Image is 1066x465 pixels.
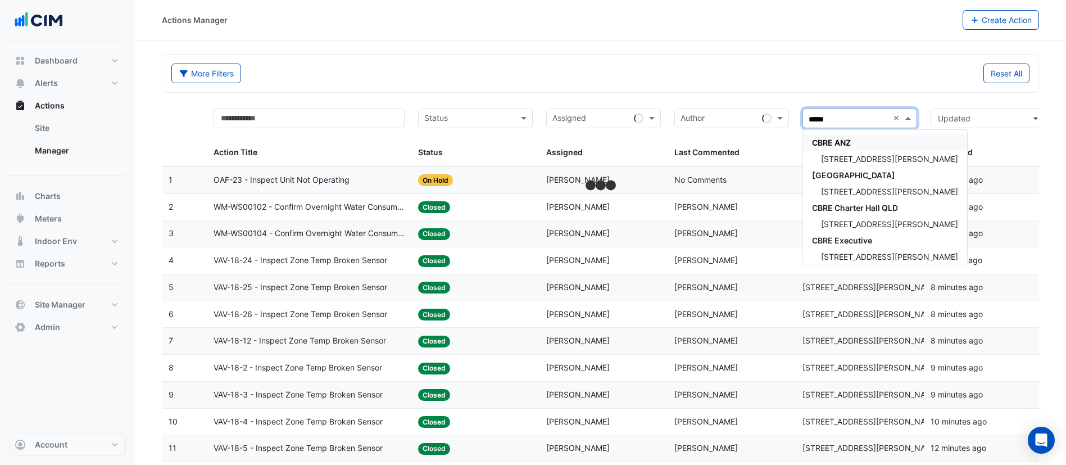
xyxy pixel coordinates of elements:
span: 4 [169,255,174,265]
span: 11 [169,443,176,453]
span: [PERSON_NAME] [546,336,610,345]
span: Last Commented [674,147,740,157]
button: Indoor Env [9,230,126,252]
span: 3 [169,228,174,238]
span: WM-WS00102 - Confirm Overnight Water Consumption [214,201,405,214]
app-icon: Alerts [15,78,26,89]
ng-dropdown-panel: Options list [802,129,968,265]
span: [STREET_ADDRESS][PERSON_NAME] [821,154,958,164]
span: [PERSON_NAME] [546,255,610,265]
span: [STREET_ADDRESS][PERSON_NAME] [821,252,958,261]
div: Actions Manager [162,14,228,26]
span: [PERSON_NAME] [674,363,738,372]
span: [PERSON_NAME] [546,282,610,292]
span: Closed [418,309,450,320]
span: [PERSON_NAME] [546,175,610,184]
span: [PERSON_NAME] [674,336,738,345]
span: [PERSON_NAME] [674,202,738,211]
span: CBRE Charter Hall QLD [812,203,898,213]
span: Closed [418,201,450,213]
span: 5 [169,282,174,292]
span: 2025-09-08T10:54:14.934 [931,443,986,453]
button: Dashboard [9,49,126,72]
span: [PERSON_NAME] [546,417,610,426]
button: Meters [9,207,126,230]
button: Actions [9,94,126,117]
span: Indoor Env [35,236,77,247]
span: [PERSON_NAME] [674,417,738,426]
span: Charts [35,191,61,202]
span: [PERSON_NAME] [674,390,738,399]
span: Meters [35,213,62,224]
span: Closed [418,416,450,428]
div: Actions [9,117,126,166]
span: [PERSON_NAME] [674,309,738,319]
span: 6 [169,309,174,319]
span: [PERSON_NAME] [546,443,610,453]
span: CBRE ANZ [812,138,851,147]
span: Closed [418,443,450,455]
span: Closed [418,255,450,267]
span: Clear [893,112,902,125]
button: Alerts [9,72,126,94]
span: VAV-18-24 - Inspect Zone Temp Broken Sensor [214,254,387,267]
span: 8 [169,363,174,372]
app-icon: Reports [15,258,26,269]
span: [STREET_ADDRESS][PERSON_NAME] [821,219,958,229]
span: [STREET_ADDRESS][PERSON_NAME] [802,363,940,372]
button: Updated [931,109,1045,128]
span: [STREET_ADDRESS][PERSON_NAME] [802,309,940,319]
app-icon: Site Manager [15,299,26,310]
span: 2025-09-08T10:58:29.982 [931,282,983,292]
a: Manager [26,139,126,162]
button: Charts [9,185,126,207]
span: [PERSON_NAME] [546,390,610,399]
span: Closed [418,228,450,240]
span: Assigned [546,147,583,157]
span: On Hold [418,174,453,186]
img: Company Logo [13,9,64,31]
span: [PERSON_NAME] [674,443,738,453]
span: VAV-18-25 - Inspect Zone Temp Broken Sensor [214,281,387,294]
span: 1 [169,175,173,184]
span: Closed [418,389,450,401]
span: [STREET_ADDRESS][PERSON_NAME] [802,417,940,426]
span: [PERSON_NAME] [546,228,610,238]
span: 2 [169,202,173,211]
span: Dashboard [35,55,78,66]
button: More Filters [171,64,241,83]
app-icon: Indoor Env [15,236,26,247]
span: VAV-18-2 - Inspect Zone Temp Broken Sensor [214,362,382,374]
button: Account [9,434,126,456]
span: [PERSON_NAME] [546,202,610,211]
span: Updated [938,114,970,123]
span: [PERSON_NAME] [546,309,610,319]
button: Reset All [983,64,1029,83]
span: VAV-18-26 - Inspect Zone Temp Broken Sensor [214,308,387,321]
span: Status [418,147,443,157]
button: Create Action [963,10,1040,30]
span: Alerts [35,78,58,89]
span: VAV-18-12 - Inspect Zone Temp Broken Sensor [214,335,386,347]
span: 2025-09-08T10:58:12.416 [931,309,983,319]
span: Account [35,439,67,450]
span: [GEOGRAPHIC_DATA] [812,170,895,180]
span: [PERSON_NAME] [546,363,610,372]
span: [PERSON_NAME] [674,255,738,265]
app-icon: Actions [15,100,26,111]
span: 7 [169,336,173,345]
span: [STREET_ADDRESS][PERSON_NAME] [802,282,940,292]
div: Open Intercom Messenger [1028,427,1055,454]
app-icon: Charts [15,191,26,202]
span: [STREET_ADDRESS][PERSON_NAME] [821,187,958,196]
span: Closed [418,363,450,374]
span: Closed [418,282,450,294]
span: 10 [169,417,178,426]
span: No Comments [674,175,727,184]
span: [PERSON_NAME] [674,282,738,292]
app-icon: Dashboard [15,55,26,66]
app-icon: Admin [15,322,26,333]
span: 2025-09-08T10:56:13.325 [931,417,987,426]
span: CBRE Executive [812,236,872,245]
span: [STREET_ADDRESS][PERSON_NAME] [802,336,940,345]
